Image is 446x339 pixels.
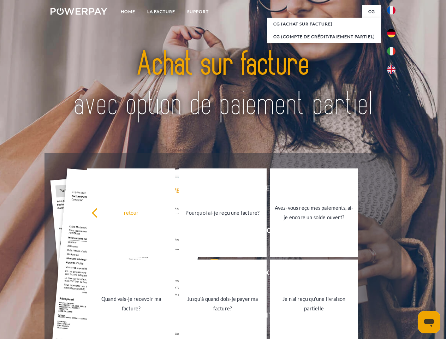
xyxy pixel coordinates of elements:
img: title-powerpay_fr.svg [67,34,379,135]
div: Pourquoi ai-je reçu une facture? [183,208,262,217]
a: Support [181,5,215,18]
div: Avez-vous reçu mes paiements, ai-je encore un solde ouvert? [274,203,354,222]
img: en [387,65,396,74]
div: Je n'ai reçu qu'une livraison partielle [274,294,354,313]
a: Avez-vous reçu mes paiements, ai-je encore un solde ouvert? [270,168,358,257]
a: Home [115,5,141,18]
iframe: Bouton de lancement de la fenêtre de messagerie [418,311,440,333]
a: CG (achat sur facture) [267,18,381,30]
div: retour [91,208,171,217]
a: LA FACTURE [141,5,181,18]
div: Quand vais-je recevoir ma facture? [91,294,171,313]
img: it [387,47,396,55]
img: de [387,29,396,37]
img: logo-powerpay-white.svg [50,8,107,15]
a: CG (Compte de crédit/paiement partiel) [267,30,381,43]
div: Jusqu'à quand dois-je payer ma facture? [183,294,262,313]
a: CG [362,5,381,18]
img: fr [387,6,396,14]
